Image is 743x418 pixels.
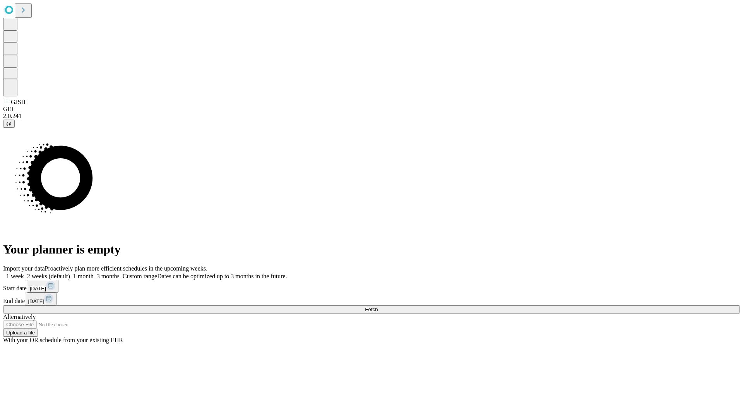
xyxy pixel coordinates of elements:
span: @ [6,121,12,127]
span: Fetch [365,307,378,312]
span: Import your data [3,265,45,272]
span: Dates can be optimized up to 3 months in the future. [157,273,287,279]
span: [DATE] [28,298,44,304]
div: Start date [3,280,740,293]
button: [DATE] [27,280,58,293]
span: 3 months [97,273,120,279]
span: [DATE] [30,286,46,291]
div: GEI [3,106,740,113]
button: Upload a file [3,329,38,337]
span: Proactively plan more efficient schedules in the upcoming weeks. [45,265,207,272]
span: GJSH [11,99,26,105]
button: Fetch [3,305,740,313]
div: 2.0.241 [3,113,740,120]
span: With your OR schedule from your existing EHR [3,337,123,343]
button: [DATE] [25,293,56,305]
span: 1 month [73,273,94,279]
span: 2 weeks (default) [27,273,70,279]
span: Alternatively [3,313,36,320]
h1: Your planner is empty [3,242,740,257]
button: @ [3,120,15,128]
div: End date [3,293,740,305]
span: Custom range [123,273,157,279]
span: 1 week [6,273,24,279]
